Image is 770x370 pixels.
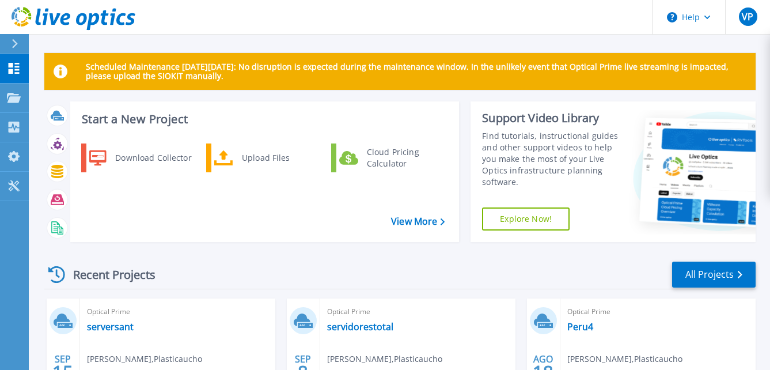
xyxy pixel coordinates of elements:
[482,130,624,188] div: Find tutorials, instructional guides and other support videos to help you make the most of your L...
[109,146,196,169] div: Download Collector
[87,321,134,333] a: serversant
[87,305,268,318] span: Optical Prime
[82,113,444,126] h3: Start a New Project
[482,207,570,231] a: Explore Now!
[81,144,199,172] a: Download Collector
[86,62,746,81] p: Scheduled Maintenance [DATE][DATE]: No disruption is expected during the maintenance window. In t...
[567,321,593,333] a: Peru4
[567,353,682,365] span: [PERSON_NAME] , Plasticaucho
[44,260,171,289] div: Recent Projects
[331,144,449,172] a: Cloud Pricing Calculator
[361,146,446,169] div: Cloud Pricing Calculator
[327,305,509,318] span: Optical Prime
[567,305,749,318] span: Optical Prime
[742,12,753,21] span: VP
[672,262,756,288] a: All Projects
[482,111,624,126] div: Support Video Library
[236,146,321,169] div: Upload Files
[206,144,324,172] a: Upload Files
[87,353,202,365] span: [PERSON_NAME] , Plasticaucho
[327,353,442,365] span: [PERSON_NAME] , Plasticaucho
[327,321,393,333] a: servidorestotal
[391,216,445,227] a: View More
